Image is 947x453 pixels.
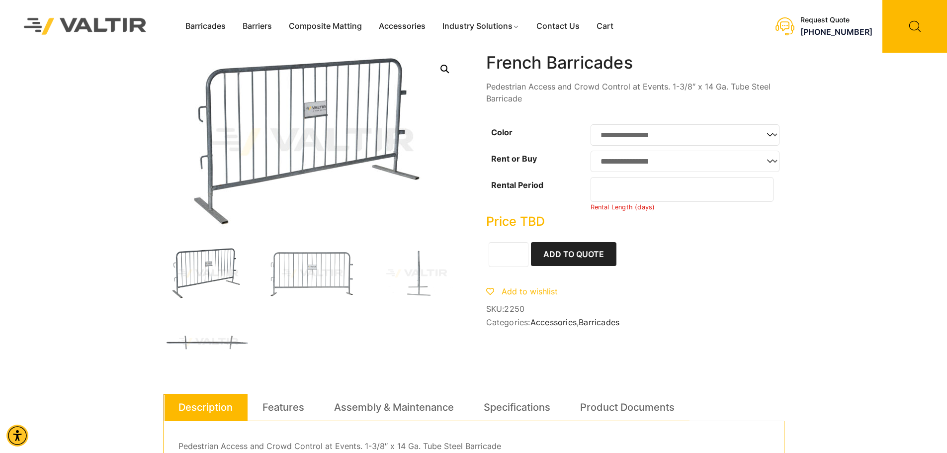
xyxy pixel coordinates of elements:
img: FrenchBar_3Q-1.jpg [163,247,253,300]
img: A vertical metal stand with a base, designed for stability, shown against a plain background. [372,247,461,300]
bdi: Price TBD [486,214,545,229]
a: Industry Solutions [434,19,528,34]
p: Pedestrian Access and Crowd Control at Events. 1-3/8″ x 14 Ga. Tube Steel Barricade [486,81,784,104]
span: Add to wishlist [502,286,558,296]
label: Rent or Buy [491,154,537,164]
small: Rental Length (days) [591,203,655,211]
a: Barricades [579,317,619,327]
a: Barricades [177,19,234,34]
span: Categories: , [486,318,784,327]
a: Contact Us [528,19,588,34]
img: Valtir Rentals [11,5,160,47]
div: Accessibility Menu [6,425,28,447]
span: 2250 [504,304,524,314]
img: A metallic crowd control barrier with vertical bars and a sign labeled "VALTIR" in the center. [267,247,357,300]
a: Barriers [234,19,280,34]
a: Specifications [484,394,550,421]
a: Add to wishlist [486,286,558,296]
h1: French Barricades [486,53,784,73]
div: Request Quote [800,16,872,24]
button: Add to Quote [531,242,616,266]
img: A long, straight metal bar with two perpendicular extensions on either side, likely a tool or par... [163,315,253,369]
a: Open this option [436,60,454,78]
th: Rental Period [486,175,591,214]
a: Accessories [530,317,577,327]
a: call (888) 496-3625 [800,27,872,37]
input: Number [591,177,774,202]
input: Product quantity [489,242,528,267]
a: Description [178,394,233,421]
label: Color [491,127,513,137]
a: Features [262,394,304,421]
span: SKU: [486,304,784,314]
a: Assembly & Maintenance [334,394,454,421]
a: Cart [588,19,622,34]
a: Composite Matting [280,19,370,34]
a: Accessories [370,19,434,34]
a: Product Documents [580,394,675,421]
